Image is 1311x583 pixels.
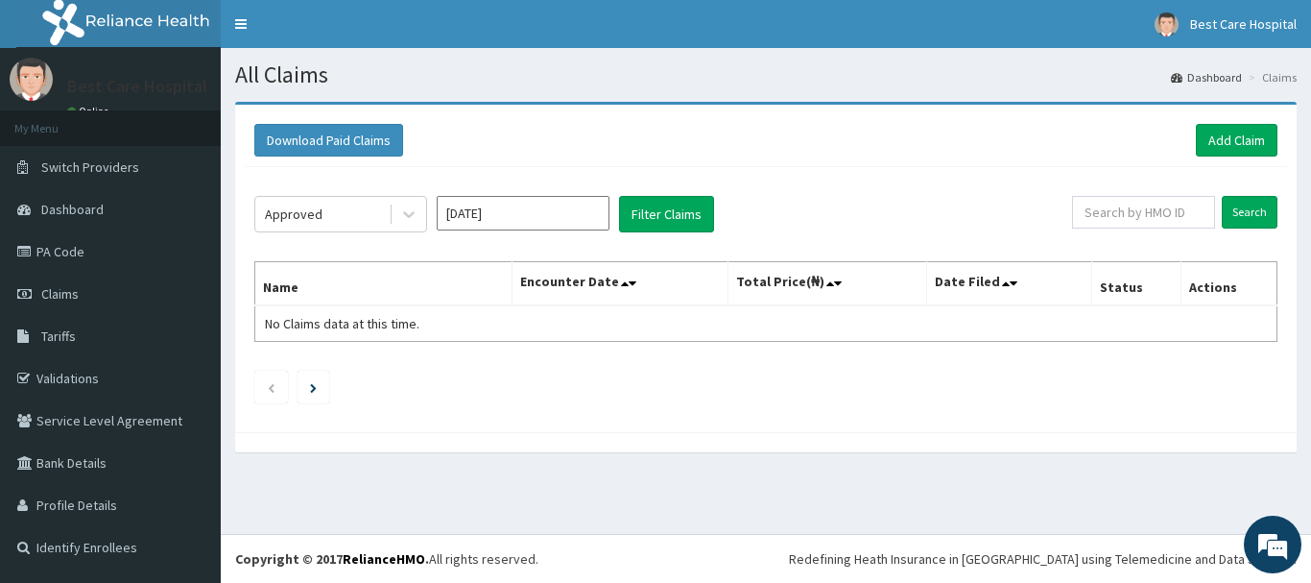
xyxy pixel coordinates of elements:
[1244,69,1297,85] li: Claims
[1180,262,1276,306] th: Actions
[1072,196,1215,229] input: Search by HMO ID
[619,196,714,232] button: Filter Claims
[67,78,207,95] p: Best Care Hospital
[235,62,1297,87] h1: All Claims
[1092,262,1181,306] th: Status
[1222,196,1277,229] input: Search
[10,58,53,101] img: User Image
[235,550,429,568] strong: Copyright © 2017 .
[41,158,139,176] span: Switch Providers
[1196,124,1277,157] a: Add Claim
[41,285,79,303] span: Claims
[254,124,403,157] button: Download Paid Claims
[41,328,76,345] span: Tariffs
[265,205,322,224] div: Approved
[437,196,609,231] input: Select Month and Year
[343,550,425,568] a: RelianceHMO
[310,378,317,396] a: Next page
[1155,12,1179,36] img: User Image
[221,534,1311,583] footer: All rights reserved.
[789,549,1297,569] div: Redefining Heath Insurance in [GEOGRAPHIC_DATA] using Telemedicine and Data Science!
[927,262,1092,306] th: Date Filed
[67,105,113,118] a: Online
[255,262,512,306] th: Name
[727,262,927,306] th: Total Price(₦)
[512,262,727,306] th: Encounter Date
[41,201,104,218] span: Dashboard
[267,378,275,396] a: Previous page
[1171,69,1242,85] a: Dashboard
[1190,15,1297,33] span: Best Care Hospital
[265,315,419,332] span: No Claims data at this time.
